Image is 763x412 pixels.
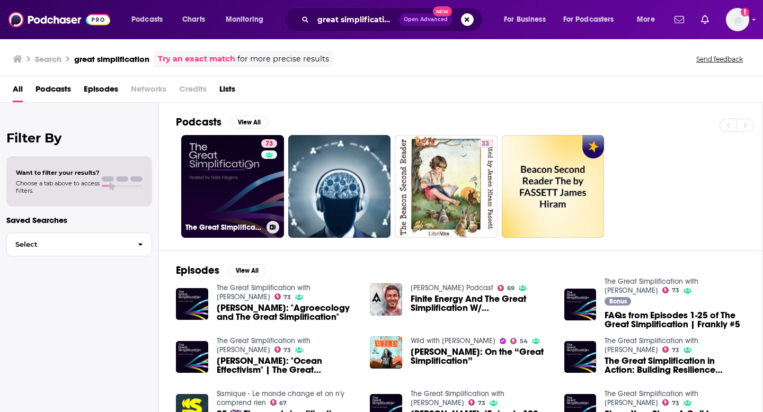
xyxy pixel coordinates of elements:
span: Select [7,241,129,248]
a: The Great Simplification with Nate Hagens [605,389,698,407]
a: 73 [261,139,277,148]
button: View All [228,264,266,277]
a: 73 [662,399,679,406]
a: 73 [274,346,291,353]
button: open menu [496,11,559,28]
button: Open AdvancedNew [399,13,453,26]
a: Show notifications dropdown [670,11,688,29]
a: 67 [270,399,287,406]
span: 33 [482,139,489,149]
div: Search podcasts, credits, & more... [294,7,493,32]
span: More [637,12,655,27]
svg: Add a profile image [741,8,749,16]
span: Open Advanced [404,17,448,22]
img: Podchaser - Follow, Share and Rate Podcasts [8,10,110,30]
span: 73 [265,139,273,149]
span: [PERSON_NAME]: On the “Great Simplification” [411,347,552,365]
span: 73 [672,348,679,353]
a: Podcasts [36,80,71,102]
span: Bonus [609,298,627,304]
a: 73 [662,346,679,353]
img: Finite Energy And The Great Simplification W/ Nate Hagens #381 [370,283,402,316]
a: 33 [477,139,493,148]
h2: Episodes [176,264,219,277]
button: open menu [556,11,629,28]
h3: The Great Simplification with [PERSON_NAME] [185,223,262,232]
span: Networks [131,80,166,102]
button: open menu [124,11,176,28]
span: Logged in as megcassidy [726,8,749,31]
span: for more precise results [237,53,329,65]
a: The Great Simplification with Nate Hagens [605,336,698,354]
a: 73 [468,399,485,406]
a: PodcastsView All [176,115,268,129]
img: FAQs from Episodes 1-25 of The Great Simplification | Frankly #5 [564,289,597,321]
img: The Great Simplification in Action: Building Resilience Through Local Communities with Christian ... [564,341,597,373]
button: Send feedback [693,55,746,64]
a: DJ White: "Ocean Effectivism" | The Great Simplification #51 [176,341,208,373]
a: 69 [498,285,514,291]
a: All [13,80,23,102]
a: Wild with Sarah Wilson [411,336,495,345]
a: 33 [395,135,498,238]
a: 73 [662,287,679,293]
a: Sismique - Le monde change et on n'y comprend rien [217,389,344,407]
span: 73 [283,295,291,300]
button: open menu [629,11,668,28]
span: For Podcasters [563,12,614,27]
button: open menu [218,11,277,28]
img: User Profile [726,8,749,31]
span: Credits [179,80,207,102]
span: For Business [504,12,546,27]
a: The Great Simplification with Nate Hagens [217,283,310,301]
a: DJ White: "Ocean Effectivism" | The Great Simplification #51 [217,356,358,374]
span: 67 [279,401,287,406]
p: Saved Searches [6,215,152,225]
a: The Great Simplification with Nate Hagens [605,277,698,295]
span: 73 [283,348,291,353]
a: 54 [510,338,528,344]
button: Show profile menu [726,8,749,31]
a: Lists [219,80,235,102]
button: Select [6,232,152,256]
a: Try an exact match [158,53,235,65]
a: Aubrey Marcus Podcast [411,283,493,292]
a: FAQs from Episodes 1-25 of The Great Simplification | Frankly #5 [605,311,746,329]
a: 73The Great Simplification with [PERSON_NAME] [181,135,284,238]
span: 69 [507,286,514,291]
img: NATE HAGENS: On the “Great Simplification” [370,336,402,369]
span: 73 [672,401,679,406]
h2: Filter By [6,130,152,146]
span: [PERSON_NAME]: "Agroecology and The Great Simplification" [217,303,358,321]
a: 73 [274,293,291,300]
span: 54 [520,339,528,344]
span: New [433,6,452,16]
span: Want to filter your results? [16,169,100,176]
a: Charts [175,11,211,28]
span: [PERSON_NAME]: "Ocean Effectivism" | The Great Simplification #51 [217,356,358,374]
img: Vandana Shiva: "Agroecology and The Great Simplification" [176,288,208,320]
input: Search podcasts, credits, & more... [313,11,399,28]
h3: Search [35,54,61,64]
span: Episodes [84,80,118,102]
a: NATE HAGENS: On the “Great Simplification” [411,347,552,365]
a: The Great Simplification with Nate Hagens [217,336,310,354]
a: Finite Energy And The Great Simplification W/ Nate Hagens #381 [411,294,552,312]
a: Show notifications dropdown [697,11,713,29]
span: Podcasts [131,12,163,27]
a: Vandana Shiva: "Agroecology and The Great Simplification" [217,303,358,321]
span: 73 [672,288,679,293]
span: Choose a tab above to access filters. [16,180,100,194]
h2: Podcasts [176,115,221,129]
span: Charts [182,12,205,27]
a: EpisodesView All [176,264,266,277]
